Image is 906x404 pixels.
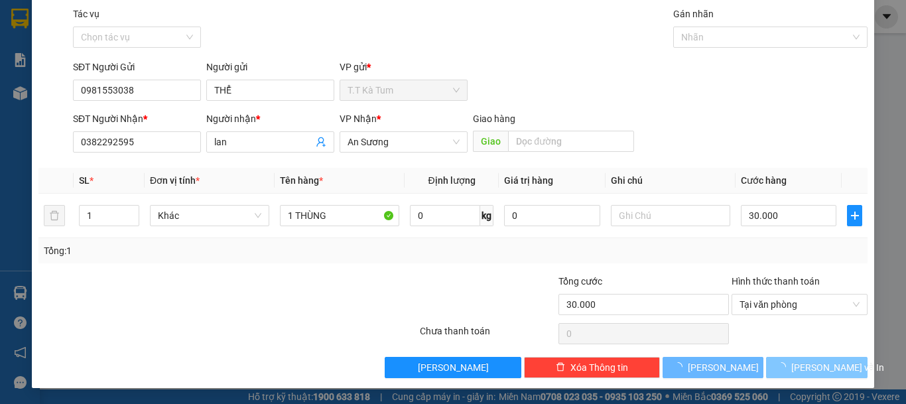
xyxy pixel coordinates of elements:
span: Tên hàng [280,175,323,186]
span: Đơn vị tính [150,175,200,186]
span: Khác [158,206,261,226]
span: Tổng cước [558,276,602,287]
span: [PERSON_NAME] và In [791,360,884,375]
div: SĐT Người Gửi [73,60,201,74]
span: CR : [10,87,31,101]
span: Định lượng [428,175,475,186]
div: 0868777296 [11,43,117,62]
div: SĐT Người Nhận [73,111,201,126]
label: Gán nhãn [673,9,714,19]
div: Người nhận [206,111,334,126]
button: [PERSON_NAME] và In [766,357,868,378]
span: [PERSON_NAME] [688,360,759,375]
span: An Sương [348,132,460,152]
input: Dọc đường [508,131,634,152]
input: VD: Bàn, Ghế [280,205,399,226]
span: Giao [473,131,508,152]
button: deleteXóa Thông tin [524,357,660,378]
span: VP Nhận [340,113,377,124]
label: Hình thức thanh toán [732,276,820,287]
span: Nhận: [127,13,159,27]
div: 30.000 [10,86,119,101]
div: Tổng: 1 [44,243,351,258]
input: Ghi Chú [611,205,730,226]
th: Ghi chú [606,168,736,194]
span: loading [673,362,688,371]
span: T.T Kà Tum [348,80,460,100]
span: user-add [316,137,326,147]
span: delete [556,362,565,373]
span: plus [848,210,862,221]
input: 0 [504,205,600,226]
span: Giao hàng [473,113,515,124]
button: [PERSON_NAME] [385,357,521,378]
span: Cước hàng [741,175,787,186]
span: SL [79,175,90,186]
span: Tại văn phòng [740,295,860,314]
button: plus [847,205,862,226]
div: T.T Kà Tum [11,11,117,27]
span: loading [777,362,791,371]
span: Gửi: [11,13,32,27]
div: Chưa thanh toán [419,324,557,347]
div: VIỆT NHA [11,27,117,43]
div: [PERSON_NAME] LAD [127,27,233,59]
div: An Sương [127,11,233,27]
span: kg [480,205,493,226]
span: Giá trị hàng [504,175,553,186]
span: [PERSON_NAME] [418,360,489,375]
button: delete [44,205,65,226]
div: VP gửi [340,60,468,74]
div: 0972155979 [127,59,233,78]
span: Xóa Thông tin [570,360,628,375]
button: [PERSON_NAME] [663,357,764,378]
div: Người gửi [206,60,334,74]
label: Tác vụ [73,9,99,19]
